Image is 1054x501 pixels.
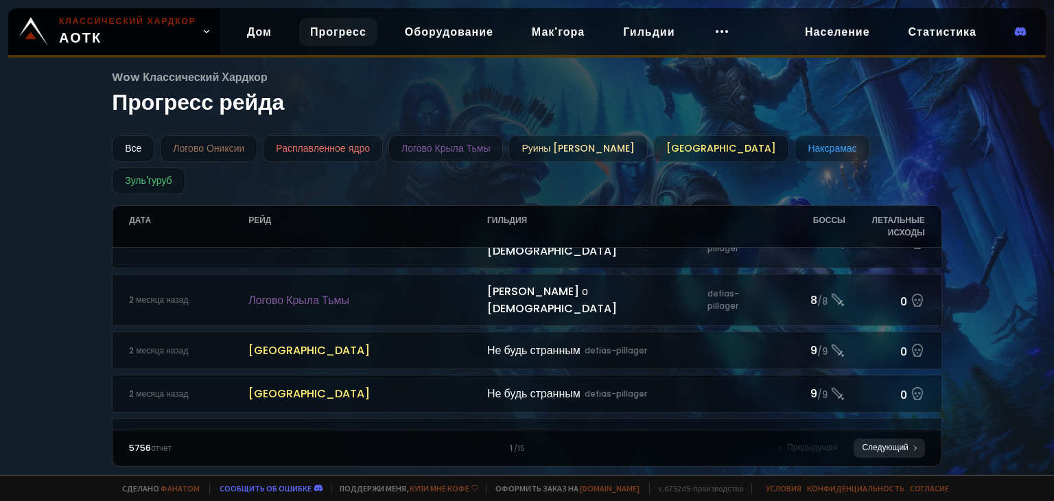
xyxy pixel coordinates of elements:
font: 9 [810,342,817,358]
font: Дата [129,214,151,226]
font: Логово Ониксии [173,141,244,155]
font: 9 [810,429,817,445]
font: [PERSON_NAME] о [DEMOGRAPHIC_DATA] [487,283,617,316]
a: Классический хардкорАОТК [8,8,220,55]
font: купи мне кофе. [410,483,471,493]
font: Летальные исходы [872,214,925,238]
font: / [514,443,517,454]
font: АОТК [59,28,102,47]
font: 0 [900,236,907,252]
font: / [817,388,822,401]
font: Предыдущая [787,441,837,453]
font: / [817,237,822,250]
font: 0 [900,344,907,360]
font: 15 [517,443,525,454]
font: 0 [900,294,907,310]
font: Не будь странным [487,342,581,358]
font: Следующий [862,441,908,453]
font: Не будь странным [487,386,581,401]
a: Согласие [910,483,949,493]
a: Конфиденциальность [807,483,904,493]
font: v. [658,483,664,493]
font: Все [125,141,141,155]
font: Оформить заказ на [495,483,578,493]
font: Гильдии [623,24,675,40]
a: фанатом [161,483,200,493]
font: 8 [810,235,817,250]
font: / [817,295,822,308]
font: 9 [810,386,817,401]
font: Население [805,24,870,40]
font: [GEOGRAPHIC_DATA] [248,386,370,401]
font: Логово Крыла Тьмы [401,141,491,155]
font: defias-pillager [707,288,739,312]
font: 2 месяца назад [129,345,188,356]
a: Мак'гора [521,18,596,46]
font: Wow Классический Хардкор [112,69,267,85]
font: отчет [151,442,172,454]
font: Не будь странным [487,429,581,445]
font: [GEOGRAPHIC_DATA] [666,141,776,155]
font: defias-pillager [585,388,647,399]
font: 9 [822,388,828,401]
font: Дом [247,24,272,40]
font: 5756 [129,442,151,454]
font: Наксрамас [808,141,856,155]
font: Гильдия [487,214,527,226]
a: [DOMAIN_NAME] [580,483,640,493]
a: Сообщить об ошибке [220,483,312,493]
font: [GEOGRAPHIC_DATA] [248,429,370,445]
font: Оборудование [405,24,493,40]
font: Зуль'гуруб [125,174,172,187]
font: Классический хардкор [59,15,196,27]
font: 8 [810,292,817,308]
font: Прогресс [310,24,366,40]
a: 2 месяца назадЛогово Крыла Тьмы[PERSON_NAME] о [DEMOGRAPHIC_DATA]defias-pillager8/80 [112,274,942,326]
font: 2 месяца назад [129,388,188,399]
font: / [817,345,822,358]
a: Статистика [898,18,987,46]
font: Сделано [122,483,159,493]
font: производство [693,483,743,493]
font: 0 [900,387,907,403]
font: Расплавленное ядро [276,141,370,155]
font: Логово Крыла Тьмы [248,235,349,250]
a: Оборудование [394,18,504,46]
a: купи мне кофе. [410,483,478,493]
font: 8 [822,237,828,250]
a: Население [794,18,881,46]
font: 8 [822,295,828,308]
a: Дом [236,18,283,46]
a: 2 месяца назад[GEOGRAPHIC_DATA]Не будь страннымdefias-pillager9/90 [112,375,942,412]
font: defias-pillager [585,345,647,356]
font: Рейд [248,214,271,226]
font: Статистика [909,24,976,40]
font: 1 [510,442,513,454]
font: - [690,483,693,493]
font: Боссы [813,214,845,226]
a: Гильдии [612,18,686,46]
font: Мак'гора [532,24,585,40]
a: Условия [766,483,801,493]
a: 2 месяца назад[GEOGRAPHIC_DATA]Не будь страннымdefias-pillager9/90 [112,418,942,456]
font: 9 [822,345,828,358]
font: d752d5 [664,483,690,493]
font: Прогресс рейда [112,86,284,117]
a: Прогресс [299,18,377,46]
font: [GEOGRAPHIC_DATA] [248,342,370,358]
a: 2 месяца назад[GEOGRAPHIC_DATA]Не будь страннымdefias-pillager9/90 [112,331,942,369]
font: Поддержи меня, [340,483,408,493]
font: Логово Крыла Тьмы [248,292,349,308]
font: 2 месяца назад [129,294,188,305]
font: Руины [PERSON_NAME] [522,141,635,155]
